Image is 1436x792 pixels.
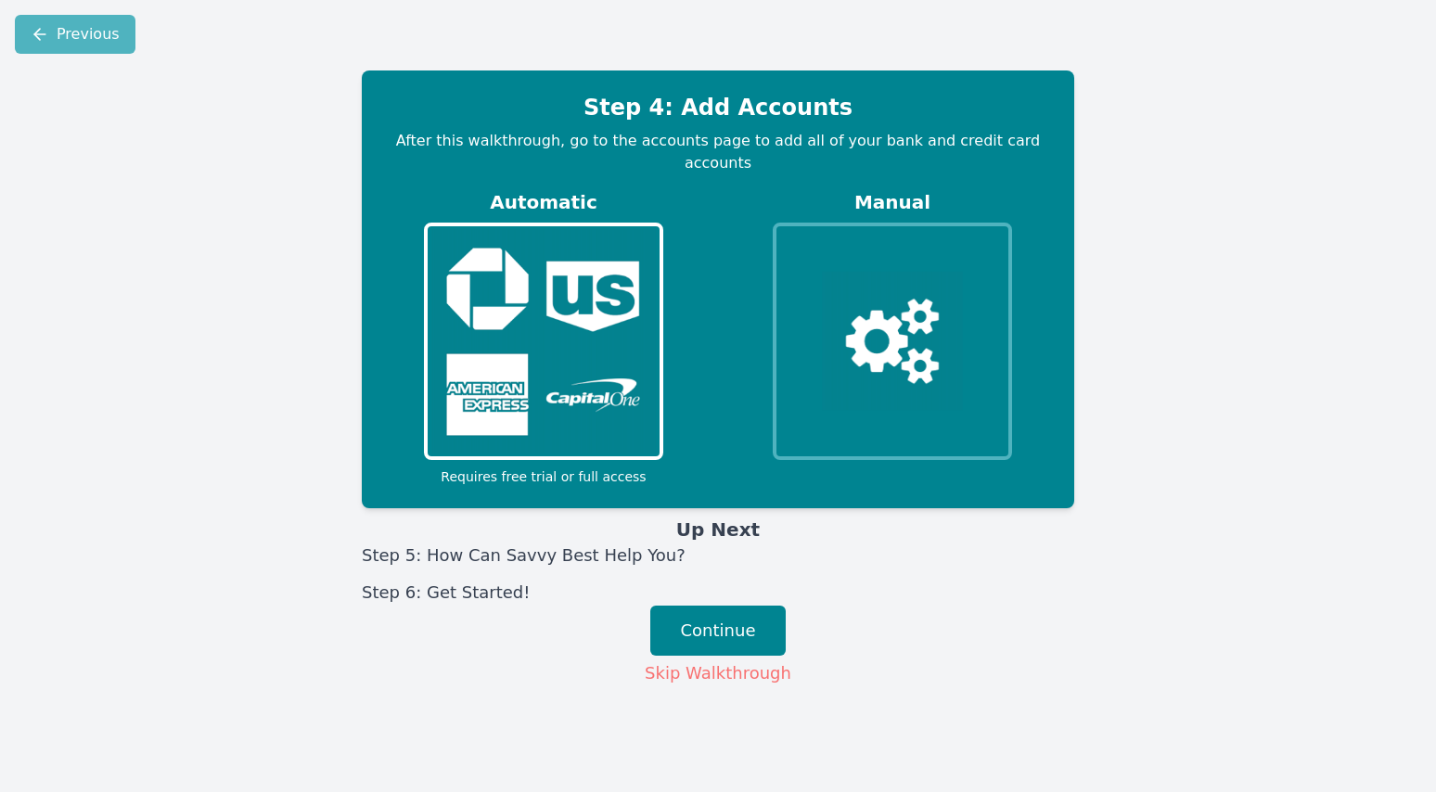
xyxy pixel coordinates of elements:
img: Bank Logos [431,229,656,454]
p: Requires free trial or full access [384,467,703,486]
img: Gears [822,272,963,410]
button: Continue [650,606,787,656]
h3: Manual [733,189,1052,215]
li: Step 5: How Can Savvy Best Help You? [362,543,1074,568]
h3: Automatic [384,189,703,215]
button: Skip Walkthrough [644,659,792,687]
h2: Step 4: Add Accounts [384,93,1052,122]
h3: Up Next [362,517,1074,543]
li: Step 6: Get Started! [362,580,1074,606]
button: Previous [15,15,135,54]
p: After this walkthrough, go to the accounts page to add all of your bank and credit card accounts [384,130,1052,174]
